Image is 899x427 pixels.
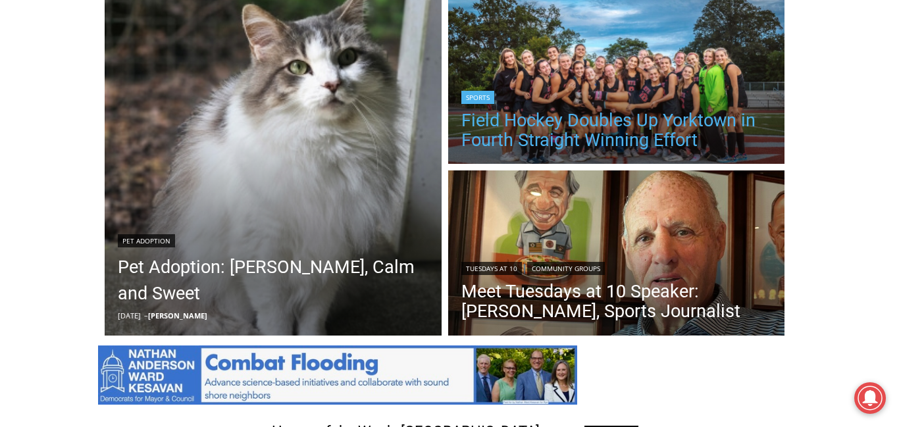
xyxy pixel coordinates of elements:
[144,311,148,320] span: –
[148,311,207,320] a: [PERSON_NAME]
[448,170,785,339] img: (PHOTO: Mark Mulvoy at the Burning Tree Club in Bethesda, Maryland. Contributed.)
[118,311,141,320] time: [DATE]
[138,39,190,108] div: unique DIY crafts
[448,170,785,339] a: Read More Meet Tuesdays at 10 Speaker: Mark Mulvoy, Sports Journalist
[332,1,622,128] div: "At the 10am stand-up meeting, each intern gets a chance to take [PERSON_NAME] and the other inte...
[1,131,197,164] a: [PERSON_NAME] Read Sanctuary Fall Fest: [DATE]
[11,132,175,163] h4: [PERSON_NAME] Read Sanctuary Fall Fest: [DATE]
[138,111,144,124] div: 5
[461,111,772,150] a: Field Hockey Doubles Up Yorktown in Fourth Straight Winning Effort
[118,234,175,247] a: Pet Adoption
[527,262,605,275] a: Community Groups
[461,262,522,275] a: Tuesdays at 10
[461,259,772,275] div: |
[147,111,151,124] div: /
[461,282,772,321] a: Meet Tuesdays at 10 Speaker: [PERSON_NAME], Sports Journalist
[118,254,428,307] a: Pet Adoption: [PERSON_NAME], Calm and Sweet
[154,111,160,124] div: 6
[344,131,610,161] span: Intern @ [DOMAIN_NAME]
[317,128,638,164] a: Intern @ [DOMAIN_NAME]
[461,91,494,104] a: Sports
